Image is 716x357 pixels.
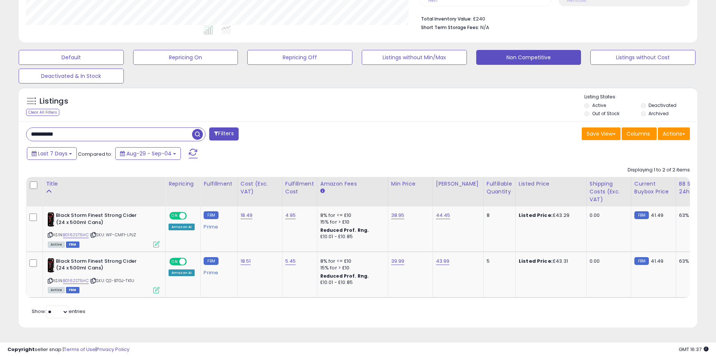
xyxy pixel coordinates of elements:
[204,211,218,219] small: FBM
[649,102,676,108] label: Deactivated
[133,50,238,65] button: Repricing On
[78,151,112,158] span: Compared to:
[46,180,162,188] div: Title
[320,234,382,240] div: £10.01 - £10.85
[436,258,450,265] a: 43.99
[480,24,489,31] span: N/A
[169,269,195,276] div: Amazon AI
[48,258,54,273] img: 317XtJ5NiBL._SL40_.jpg
[204,267,231,276] div: Prime
[634,257,649,265] small: FBM
[391,212,405,219] a: 38.95
[651,212,663,219] span: 41.49
[19,69,124,83] button: Deactivated & In Stock
[320,227,369,233] b: Reduced Prof. Rng.
[519,180,583,188] div: Listed Price
[169,224,195,230] div: Amazon AI
[391,180,430,188] div: Min Price
[649,110,669,117] label: Archived
[40,96,68,107] h5: Listings
[209,127,238,140] button: Filters
[590,50,695,65] button: Listings without Cost
[519,212,553,219] b: Listed Price:
[487,180,512,196] div: Fulfillable Quantity
[679,346,709,353] span: 2025-09-12 16:37 GMT
[679,180,706,196] div: BB Share 24h.
[679,258,704,265] div: 63%
[421,24,479,31] b: Short Term Storage Fees:
[320,180,385,188] div: Amazon Fees
[170,258,179,265] span: ON
[7,346,35,353] strong: Copyright
[48,212,54,227] img: 317XtJ5NiBL._SL40_.jpg
[64,346,95,353] a: Terms of Use
[391,258,405,265] a: 39.99
[247,50,352,65] button: Repricing Off
[7,346,129,353] div: seller snap | |
[634,180,673,196] div: Current Buybox Price
[320,279,382,286] div: £10.01 - £10.85
[48,287,65,293] span: All listings currently available for purchase on Amazon
[679,212,704,219] div: 63%
[32,308,85,315] span: Show: entries
[320,188,325,195] small: Amazon Fees.
[421,16,472,22] b: Total Inventory Value:
[169,180,197,188] div: Repricing
[476,50,581,65] button: Non Competitive
[66,287,79,293] span: FBM
[48,241,65,248] span: All listings currently available for purchase on Amazon
[592,102,606,108] label: Active
[241,212,253,219] a: 18.49
[320,265,382,271] div: 15% for > £10
[204,221,231,230] div: Prime
[63,278,89,284] a: B0162ST5HC
[320,273,369,279] b: Reduced Prof. Rng.
[241,180,279,196] div: Cost (Exc. VAT)
[628,167,690,174] div: Displaying 1 to 2 of 2 items
[170,213,179,219] span: ON
[19,50,124,65] button: Default
[97,346,129,353] a: Privacy Policy
[26,109,59,116] div: Clear All Filters
[186,213,198,219] span: OFF
[204,180,234,188] div: Fulfillment
[519,258,581,265] div: £43.31
[658,127,690,140] button: Actions
[582,127,621,140] button: Save View
[48,212,160,247] div: ASIN:
[285,212,296,219] a: 4.95
[285,258,296,265] a: 5.45
[487,212,510,219] div: 8
[66,241,79,248] span: FBM
[421,14,684,23] li: £240
[90,232,136,238] span: | SKU: WF-CMF1-LPJZ
[241,258,251,265] a: 18.51
[590,258,625,265] div: 0.00
[320,258,382,265] div: 8% for <= £10
[204,257,218,265] small: FBM
[56,212,147,228] b: Black Storm Finest Strong Cider (24 x 500ml Cans)
[436,212,450,219] a: 44.45
[519,258,553,265] b: Listed Price:
[38,150,67,157] span: Last 7 Days
[27,147,77,160] button: Last 7 Days
[487,258,510,265] div: 5
[320,212,382,219] div: 8% for <= £10
[626,130,650,138] span: Columns
[56,258,147,274] b: Black Storm Finest Strong Cider (24 x 500ml Cans)
[634,211,649,219] small: FBM
[590,212,625,219] div: 0.00
[622,127,657,140] button: Columns
[48,258,160,293] div: ASIN:
[126,150,172,157] span: Aug-29 - Sep-04
[90,278,134,284] span: | SKU: Q2-B7GJ-TK1U
[436,180,480,188] div: [PERSON_NAME]
[592,110,619,117] label: Out of Stock
[590,180,628,203] div: Shipping Costs (Exc. VAT)
[115,147,181,160] button: Aug-29 - Sep-04
[63,232,89,238] a: B0162ST5HC
[320,219,382,225] div: 15% for > £10
[584,94,697,101] p: Listing States:
[651,258,663,265] span: 41.49
[186,258,198,265] span: OFF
